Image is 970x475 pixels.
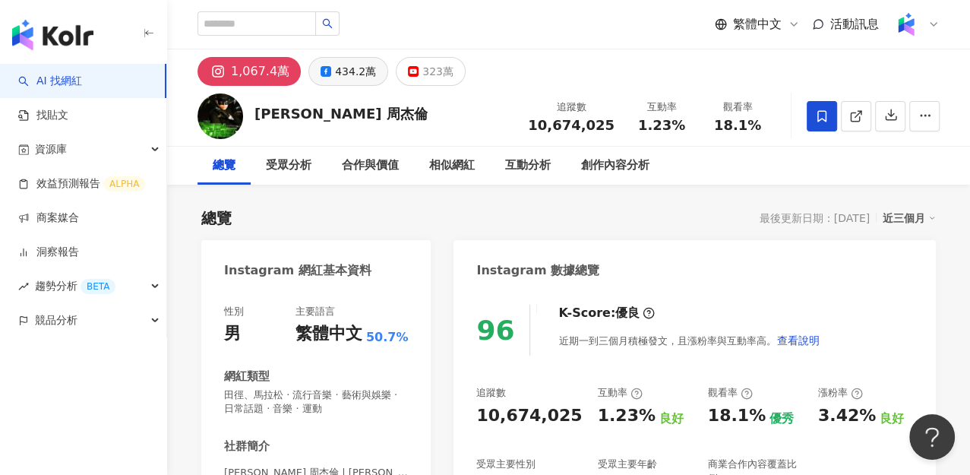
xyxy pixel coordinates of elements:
span: rise [18,281,29,292]
button: 434.2萬 [308,57,388,86]
div: Instagram 數據總覽 [476,262,599,279]
iframe: Help Scout Beacon - Open [909,414,955,460]
div: 總覽 [213,157,235,175]
div: 近期一到三個月積極發文，且漲粉率與互動率高。 [558,325,820,356]
div: 18.1% [708,404,766,428]
div: 323萬 [422,61,453,82]
div: 觀看率 [708,386,753,400]
span: 查看說明 [776,334,819,347]
div: [PERSON_NAME] 周杰倫 [254,104,428,123]
div: 優秀 [769,410,794,427]
a: 商案媒合 [18,211,79,226]
span: 50.7% [366,329,409,346]
a: 找貼文 [18,108,68,123]
button: 1,067.4萬 [197,57,301,86]
div: 受眾主要年齡 [598,458,657,471]
div: 男 [224,322,241,346]
div: 受眾分析 [266,157,311,175]
div: 良好 [880,410,904,427]
div: 追蹤數 [476,386,506,400]
div: 互動率 [633,100,690,115]
div: 優良 [615,305,640,321]
div: 3.42% [818,404,876,428]
div: 主要語言 [295,305,335,318]
div: 總覽 [201,207,232,229]
div: 社群簡介 [224,439,270,454]
span: 田徑、馬拉松 · 流行音樂 · 藝術與娛樂 · 日常話題 · 音樂 · 運動 [224,388,408,416]
div: K-Score : [558,305,655,321]
img: logo [12,20,93,50]
div: 漲粉率 [818,386,863,400]
span: 競品分析 [35,303,77,337]
div: 創作內容分析 [581,157,649,175]
span: 活動訊息 [830,17,879,31]
div: Instagram 網紅基本資料 [224,262,371,279]
div: 434.2萬 [335,61,376,82]
div: 互動分析 [505,157,551,175]
div: 受眾主要性別 [476,458,536,471]
div: 良好 [659,410,684,427]
div: 1.23% [598,404,656,428]
div: 追蹤數 [528,100,615,115]
div: 最後更新日期：[DATE] [760,212,870,224]
span: 趨勢分析 [35,269,115,303]
div: 互動率 [598,386,643,400]
span: 1.23% [638,118,685,133]
img: KOL Avatar [197,93,243,139]
a: searchAI 找網紅 [18,74,82,89]
span: search [322,18,333,29]
a: 洞察報告 [18,245,79,260]
div: 1,067.4萬 [231,61,289,82]
div: 近三個月 [883,208,936,228]
div: 觀看率 [709,100,766,115]
div: 96 [476,315,514,346]
img: Kolr%20app%20icon%20%281%29.png [892,10,921,39]
div: 10,674,025 [476,404,582,428]
div: 合作與價值 [342,157,399,175]
button: 323萬 [396,57,466,86]
div: 相似網紅 [429,157,475,175]
div: 網紅類型 [224,369,270,385]
div: 繁體中文 [295,322,362,346]
div: 性別 [224,305,244,318]
a: 效益預測報告ALPHA [18,176,145,192]
span: 18.1% [714,118,761,133]
span: 10,674,025 [528,117,615,133]
span: 繁體中文 [733,16,782,33]
div: BETA [81,279,115,294]
button: 查看說明 [776,325,820,356]
span: 資源庫 [35,132,67,166]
